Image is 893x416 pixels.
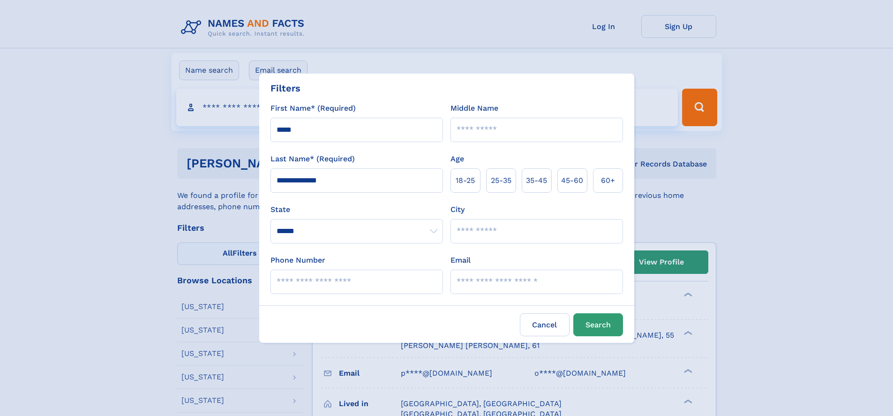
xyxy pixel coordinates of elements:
div: Filters [270,81,300,95]
span: 35‑45 [526,175,547,186]
button: Search [573,313,623,336]
label: Phone Number [270,255,325,266]
span: 45‑60 [561,175,583,186]
span: 25‑35 [491,175,511,186]
span: 18‑25 [456,175,475,186]
label: Email [450,255,471,266]
label: First Name* (Required) [270,103,356,114]
span: 60+ [601,175,615,186]
label: Age [450,153,464,165]
label: Middle Name [450,103,498,114]
label: Last Name* (Required) [270,153,355,165]
label: Cancel [520,313,570,336]
label: City [450,204,465,215]
label: State [270,204,443,215]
